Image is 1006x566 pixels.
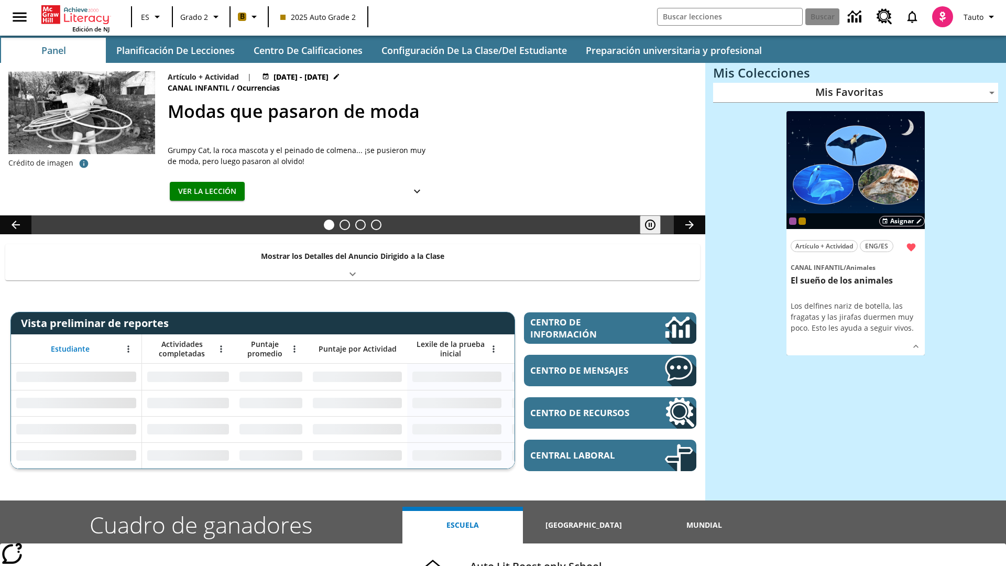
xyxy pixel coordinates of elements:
button: Remover de Favoritas [902,238,921,257]
span: Tema: Canal Infantil/Animales [791,262,921,273]
span: [DATE] - [DATE] [274,71,329,82]
button: Abrir menú [287,341,302,357]
button: Pausar [640,215,661,234]
span: Animales [846,263,876,272]
div: lesson details [786,111,925,356]
button: Escuela [402,507,523,543]
div: Sin datos, [507,390,606,416]
div: Sin datos, [234,416,308,442]
div: Sin datos, [142,442,234,469]
button: Lenguaje: ES, Selecciona un idioma [135,7,169,26]
span: Asignar [890,216,914,226]
div: Sin datos, [142,416,234,442]
button: Asignar Elegir fechas [879,216,925,226]
span: Vista preliminar de reportes [21,316,174,330]
div: Pausar [640,215,671,234]
button: Ver la lección [170,182,245,201]
a: Centro de mensajes [524,355,696,386]
h3: El sueño de los animales [791,275,921,286]
img: avatar image [932,6,953,27]
button: 19 jul - 30 jun Elegir fechas [260,71,342,82]
h2: Modas que pasaron de moda [168,98,693,125]
button: Ver más [908,339,924,354]
div: Sin datos, [234,364,308,390]
span: 2025 Auto Grade 2 [280,12,356,23]
span: Centro de recursos [530,407,633,419]
span: Canal Infantil [168,82,232,94]
button: Abrir menú [121,341,136,357]
div: Sin datos, [142,364,234,390]
button: Ver más [407,182,428,201]
button: ENG/ES [860,240,893,252]
p: Artículo + Actividad [168,71,239,82]
button: Escoja un nuevo avatar [926,3,959,30]
div: Portada [41,3,110,33]
span: Estudiante [51,344,90,354]
span: Artículo + Actividad [795,241,853,252]
a: Central laboral [524,440,696,471]
button: Centro de calificaciones [245,38,371,63]
a: Centro de recursos, Se abrirá en una pestaña nueva. [524,397,696,429]
p: Crédito de imagen [8,158,73,168]
p: Mostrar los Detalles del Anuncio Dirigido a la Clase [261,251,444,262]
span: Tauto [964,12,983,23]
button: Mundial [644,507,764,543]
button: Planificación de lecciones [108,38,243,63]
span: ES [141,12,149,23]
div: OL 2025 Auto Grade 3 [789,217,796,225]
div: Sin datos, [507,416,606,442]
button: Boost El color de la clase es anaranjado claro. Cambiar el color de la clase. [234,7,265,26]
span: Lexile de la prueba inicial [412,340,489,358]
button: Panel [1,38,106,63]
button: Carrusel de lecciones, seguir [674,215,705,234]
span: Puntaje por Actividad [319,344,397,354]
span: | [247,71,251,82]
button: Crédito de foto: PA Images/Alamy [73,154,94,173]
span: ENG/ES [865,241,888,252]
input: Buscar campo [658,8,802,25]
a: Portada [41,4,110,25]
button: Diapositiva 3 ¿Cuál es la gran idea? [355,220,366,230]
span: B [240,10,245,23]
a: Centro de información [524,312,696,344]
img: foto en blanco y negro de una chica haciendo girar unos hula-hulas en la década de 1950 [8,71,155,154]
div: Sin datos, [507,364,606,390]
div: Grumpy Cat, la roca mascota y el peinado de colmena... ¡se pusieron muy de moda, pero luego pasar... [168,145,430,167]
div: Sin datos, [142,390,234,416]
button: Grado: Grado 2, Elige un grado [176,7,226,26]
button: Diapositiva 4 Una idea, mucho trabajo [371,220,381,230]
div: Sin datos, [234,442,308,469]
h3: Mis Colecciones [713,66,998,80]
button: Preparación universitaria y profesional [577,38,770,63]
span: Central laboral [530,449,633,461]
a: Centro de recursos, Se abrirá en una pestaña nueva. [870,3,899,31]
span: Centro de información [530,316,629,340]
a: Notificaciones [899,3,926,30]
button: Artículo + Actividad [791,240,858,252]
div: Sin datos, [507,442,606,469]
button: Diapositiva 1 Modas que pasaron de moda [324,220,334,230]
div: New 2025 class [799,217,806,225]
button: Abrir menú [213,341,229,357]
div: Mostrar los Detalles del Anuncio Dirigido a la Clase [5,244,700,280]
div: Los delfines nariz de botella, las fragatas y las jirafas duermen muy poco. Esto les ayuda a segu... [791,300,921,333]
span: Grado 2 [180,12,208,23]
span: / [232,83,235,93]
button: Abrir el menú lateral [4,2,35,32]
span: Edición de NJ [72,25,110,33]
span: Centro de mensajes [530,364,633,376]
span: Puntaje promedio [239,340,290,358]
button: [GEOGRAPHIC_DATA] [523,507,643,543]
div: Sin datos, [234,390,308,416]
div: Mis Favoritas [713,83,998,103]
a: Centro de información [841,3,870,31]
span: Actividades completadas [147,340,216,358]
span: Canal Infantil [791,263,844,272]
button: Abrir menú [486,341,501,357]
button: Perfil/Configuración [959,7,1002,26]
span: / [844,263,846,272]
button: Configuración de la clase/del estudiante [373,38,575,63]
